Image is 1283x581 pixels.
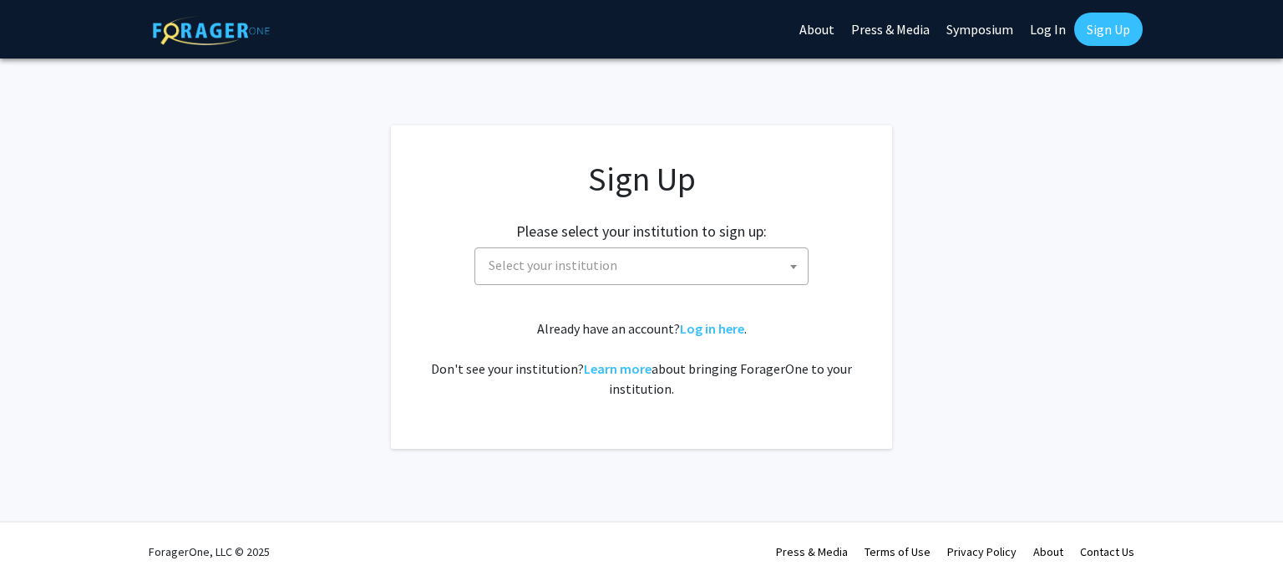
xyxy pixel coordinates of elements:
a: Log in here [680,320,744,337]
span: Select your institution [489,257,617,273]
div: Already have an account? . Don't see your institution? about bringing ForagerOne to your institut... [424,319,859,399]
a: Press & Media [776,544,848,559]
span: Select your institution [474,247,809,285]
h2: Please select your institution to sign up: [516,222,767,241]
a: Sign Up [1074,13,1143,46]
a: Privacy Policy [947,544,1017,559]
a: Terms of Use [865,544,931,559]
img: ForagerOne Logo [153,16,270,45]
h1: Sign Up [424,159,859,199]
span: Select your institution [482,248,808,283]
div: ForagerOne, LLC © 2025 [149,522,270,581]
a: Learn more about bringing ForagerOne to your institution [584,360,652,377]
a: Contact Us [1080,544,1134,559]
a: About [1033,544,1063,559]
